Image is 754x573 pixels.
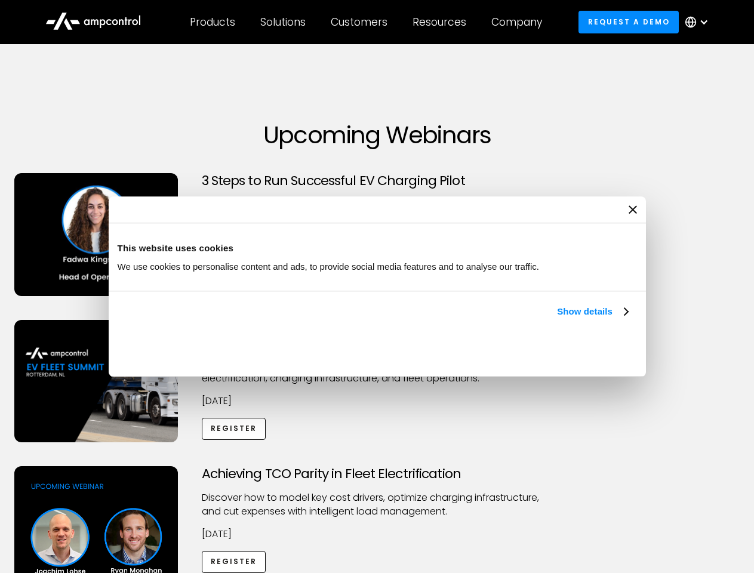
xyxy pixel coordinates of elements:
[202,395,553,408] p: [DATE]
[491,16,542,29] div: Company
[202,418,266,440] a: Register
[202,173,553,189] h3: 3 Steps to Run Successful EV Charging Pilot
[331,16,387,29] div: Customers
[260,16,306,29] div: Solutions
[413,16,466,29] div: Resources
[202,551,266,573] a: Register
[461,332,632,367] button: Okay
[190,16,235,29] div: Products
[202,466,553,482] h3: Achieving TCO Parity in Fleet Electrification
[202,491,553,518] p: Discover how to model key cost drivers, optimize charging infrastructure, and cut expenses with i...
[14,121,740,149] h1: Upcoming Webinars
[578,11,679,33] a: Request a demo
[118,261,540,272] span: We use cookies to personalise content and ads, to provide social media features and to analyse ou...
[557,304,627,319] a: Show details
[118,241,637,255] div: This website uses cookies
[629,205,637,214] button: Close banner
[202,528,553,541] p: [DATE]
